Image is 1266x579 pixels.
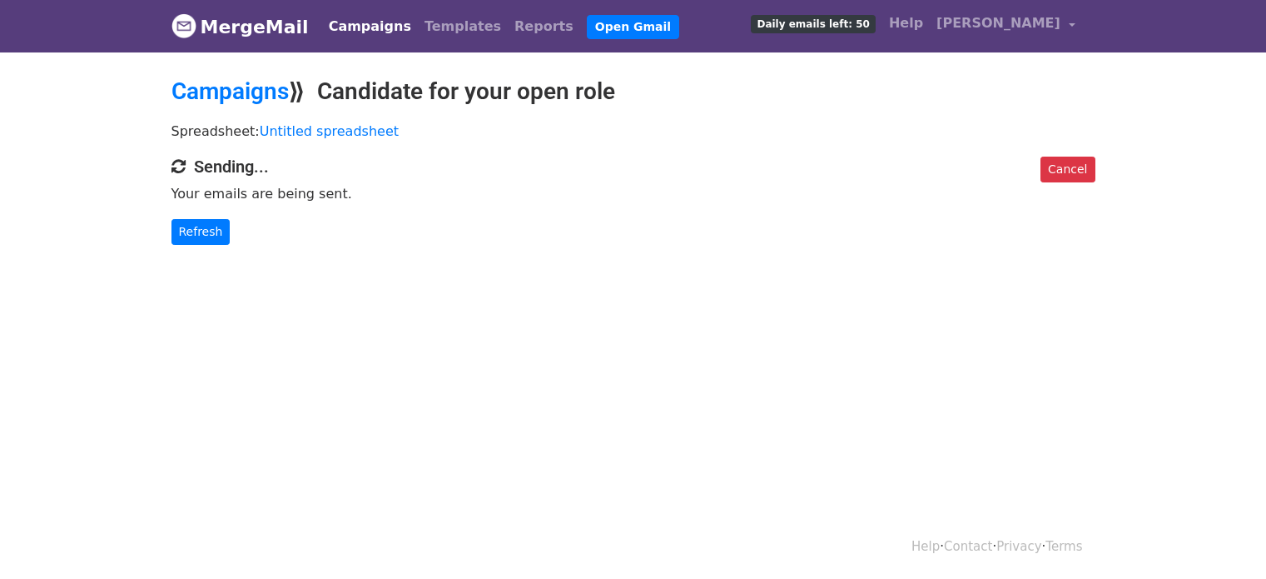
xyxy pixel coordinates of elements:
h4: Sending... [171,157,1095,177]
a: MergeMail [171,9,309,44]
a: Daily emails left: 50 [744,7,881,40]
h2: ⟫ Candidate for your open role [171,77,1095,106]
p: Spreadsheet: [171,122,1095,140]
a: Templates [418,10,508,43]
a: Campaigns [171,77,289,105]
a: Contact [944,539,992,554]
a: Terms [1045,539,1082,554]
a: [PERSON_NAME] [930,7,1081,46]
a: Refresh [171,219,231,245]
a: Cancel [1040,157,1095,182]
img: MergeMail logo [171,13,196,38]
a: Privacy [996,539,1041,554]
span: Daily emails left: 50 [751,15,875,33]
p: Your emails are being sent. [171,185,1095,202]
a: Help [911,539,940,554]
a: Campaigns [322,10,418,43]
a: Reports [508,10,580,43]
span: [PERSON_NAME] [936,13,1060,33]
a: Open Gmail [587,15,679,39]
a: Untitled spreadsheet [260,123,399,139]
a: Help [882,7,930,40]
